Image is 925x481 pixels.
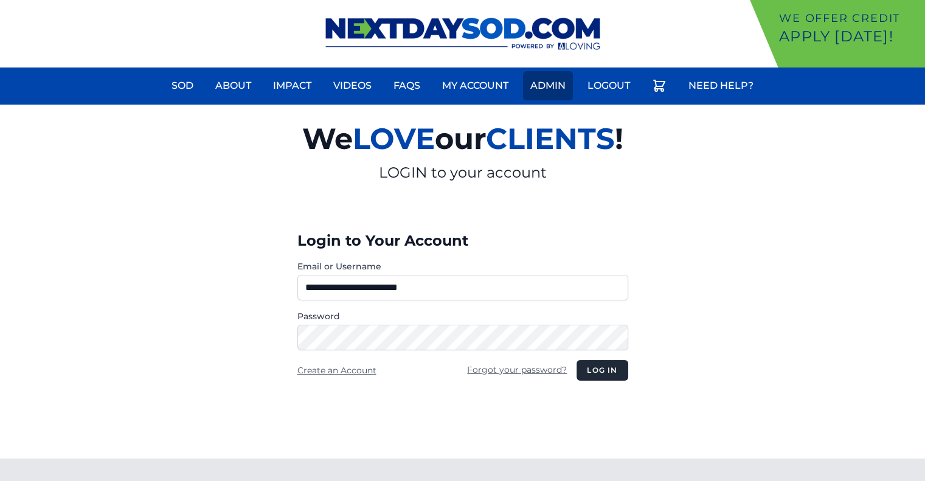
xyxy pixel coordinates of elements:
[164,71,201,100] a: Sod
[435,71,516,100] a: My Account
[779,27,920,46] p: Apply [DATE]!
[266,71,319,100] a: Impact
[161,163,764,182] p: LOGIN to your account
[577,360,628,381] button: Log in
[779,10,920,27] p: We offer Credit
[467,364,567,375] a: Forgot your password?
[523,71,573,100] a: Admin
[386,71,428,100] a: FAQs
[297,310,628,322] label: Password
[326,71,379,100] a: Videos
[486,121,615,156] span: CLIENTS
[580,71,637,100] a: Logout
[681,71,761,100] a: Need Help?
[297,365,376,376] a: Create an Account
[208,71,258,100] a: About
[297,231,628,251] h3: Login to Your Account
[353,121,435,156] span: LOVE
[161,114,764,163] h2: We our !
[297,260,628,272] label: Email or Username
